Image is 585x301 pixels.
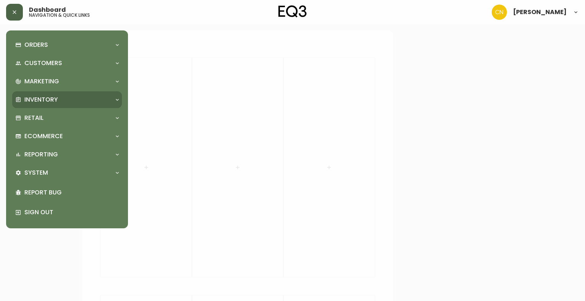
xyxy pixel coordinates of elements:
p: Report Bug [24,188,119,197]
p: Ecommerce [24,132,63,140]
p: Customers [24,59,62,67]
p: Marketing [24,77,59,86]
div: Inventory [12,91,122,108]
p: System [24,169,48,177]
div: Sign Out [12,202,122,222]
p: Inventory [24,96,58,104]
span: [PERSON_NAME] [513,9,567,15]
p: Orders [24,41,48,49]
div: Orders [12,37,122,53]
p: Reporting [24,150,58,159]
div: Marketing [12,73,122,90]
p: Sign Out [24,208,119,217]
img: logo [278,5,307,18]
div: Retail [12,110,122,126]
span: Dashboard [29,7,66,13]
div: Customers [12,55,122,72]
div: System [12,164,122,181]
div: Ecommerce [12,128,122,145]
p: Retail [24,114,43,122]
div: Reporting [12,146,122,163]
img: c84cfeac70e636aa0953565b6890594c [492,5,507,20]
div: Report Bug [12,183,122,202]
h5: navigation & quick links [29,13,90,18]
